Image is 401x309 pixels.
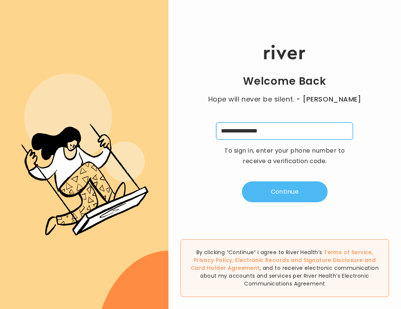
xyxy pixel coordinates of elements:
div: By clicking “Continue” I agree to River Health’s [180,239,389,297]
h1: Welcome Back [243,75,326,88]
button: Continue [242,181,328,202]
span: , , and [191,249,376,272]
p: Hope will never be silent. [201,94,369,104]
span: , and to receive electronic communication about my accounts and services per River Health’s Elect... [200,264,379,287]
a: Privacy Policy [194,256,233,264]
span: - [PERSON_NAME] [296,94,361,104]
a: Electronic Records and Signature Disclosure [235,256,363,264]
p: To sign in, enter your phone number to receive a verification code. [220,146,350,166]
a: Card Holder Agreement [191,264,260,272]
a: Terms of Service [324,249,372,256]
